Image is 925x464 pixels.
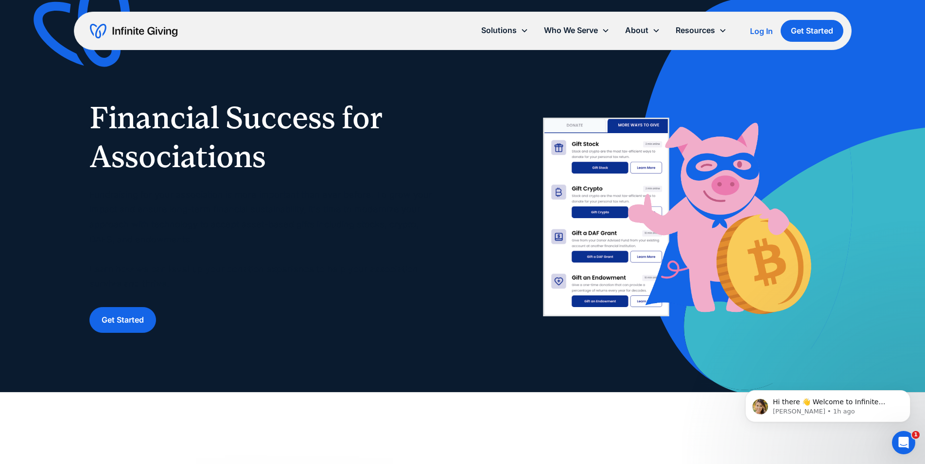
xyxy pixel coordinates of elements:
p: Fundraising for your association is more important than ever before. To grow your impact and ensu... [89,188,443,292]
div: Resources [668,20,734,41]
div: About [617,20,668,41]
div: About [625,24,648,37]
a: Get Started [89,307,156,333]
strong: Learn how we can level up your donation experience to help your association survive and thrive. [89,264,418,289]
div: Who We Serve [536,20,617,41]
iframe: Intercom notifications message [731,370,925,438]
div: Resources [676,24,715,37]
div: Who We Serve [544,24,598,37]
h1: Financial Success for Associations [89,98,443,176]
iframe: Intercom live chat [892,431,915,454]
a: Get Started [781,20,843,42]
div: Solutions [481,24,517,37]
a: Log In [750,25,773,37]
div: Solutions [473,20,536,41]
a: home [90,23,177,39]
img: nonprofit donation platform for faith-based organizations and ministries [482,93,836,338]
div: Log In [750,27,773,35]
span: 1 [912,431,920,439]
